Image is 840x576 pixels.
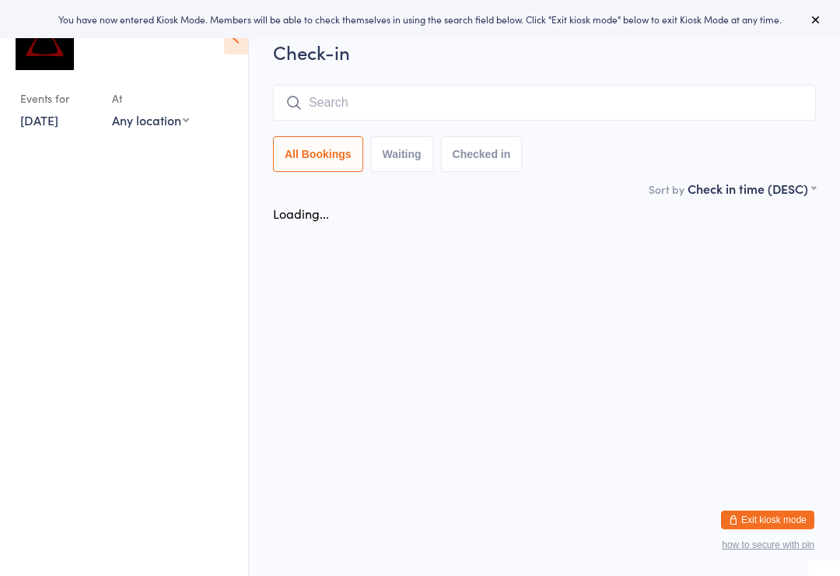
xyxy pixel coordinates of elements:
img: Dominance MMA Abbotsford [16,12,74,70]
label: Sort by [649,181,684,197]
div: Events for [20,86,96,111]
h2: Check-in [273,39,816,65]
input: Search [273,85,816,121]
button: Exit kiosk mode [721,511,814,529]
a: [DATE] [20,111,58,128]
button: how to secure with pin [722,539,814,550]
div: Loading... [273,205,329,222]
div: Any location [112,111,189,128]
button: All Bookings [273,136,363,172]
div: At [112,86,189,111]
button: Waiting [371,136,433,172]
button: Checked in [441,136,523,172]
div: You have now entered Kiosk Mode. Members will be able to check themselves in using the search fie... [25,12,815,26]
div: Check in time (DESC) [688,180,816,197]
